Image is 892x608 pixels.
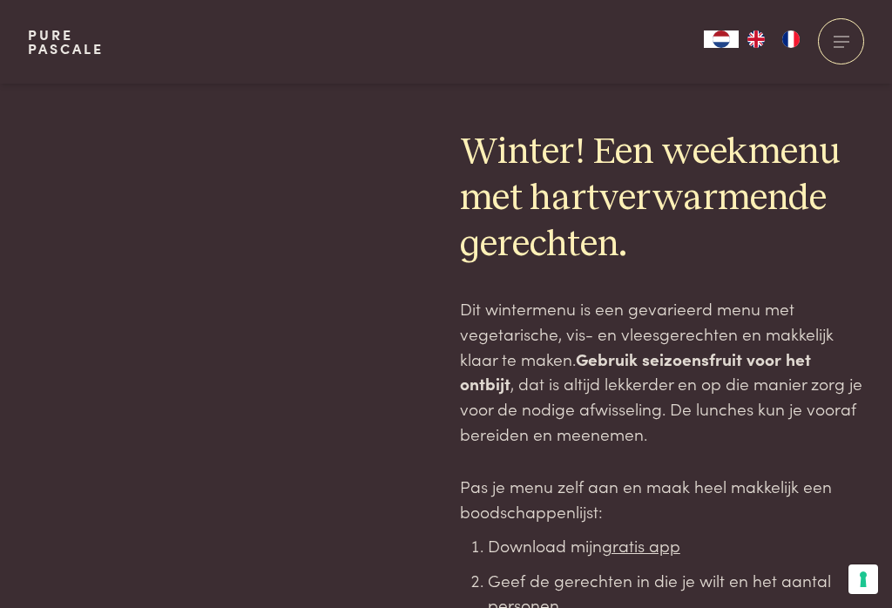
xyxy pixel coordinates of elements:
[28,28,104,56] a: PurePascale
[704,30,739,48] a: NL
[460,130,864,268] h2: Winter! Een weekmenu met hartverwarmende gerechten.
[704,30,739,48] div: Language
[460,347,811,395] strong: Gebruik seizoensfruit voor het ontbijt
[739,30,774,48] a: EN
[848,564,878,594] button: Uw voorkeuren voor toestemming voor trackingtechnologieën
[602,533,680,557] a: gratis app
[488,533,864,558] li: Download mijn
[739,30,808,48] ul: Language list
[460,474,864,524] p: Pas je menu zelf aan en maak heel makkelijk een boodschappenlijst:
[704,30,808,48] aside: Language selected: Nederlands
[460,296,864,446] p: Dit wintermenu is een gevarieerd menu met vegetarische, vis- en vleesgerechten en makkelijk klaar...
[774,30,808,48] a: FR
